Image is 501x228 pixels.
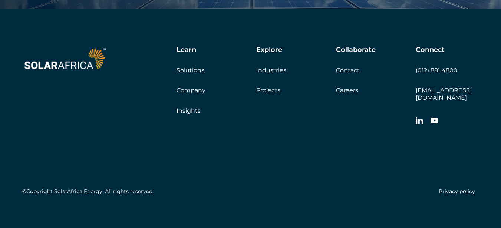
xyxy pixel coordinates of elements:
a: Company [177,87,205,94]
h5: Collaborate [336,46,376,54]
h5: Learn [177,46,196,54]
a: Contact [336,67,360,74]
a: Projects [256,87,280,94]
h5: Connect [416,46,445,54]
h5: ©Copyright SolarAfrica Energy. All rights reserved. [22,188,154,195]
a: (012) 881 4800 [416,67,458,74]
a: Insights [177,107,201,114]
a: Industries [256,67,286,74]
a: Careers [336,87,358,94]
a: Solutions [177,67,204,74]
h5: Explore [256,46,282,54]
a: [EMAIL_ADDRESS][DOMAIN_NAME] [416,87,472,101]
a: Privacy policy [439,188,475,195]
